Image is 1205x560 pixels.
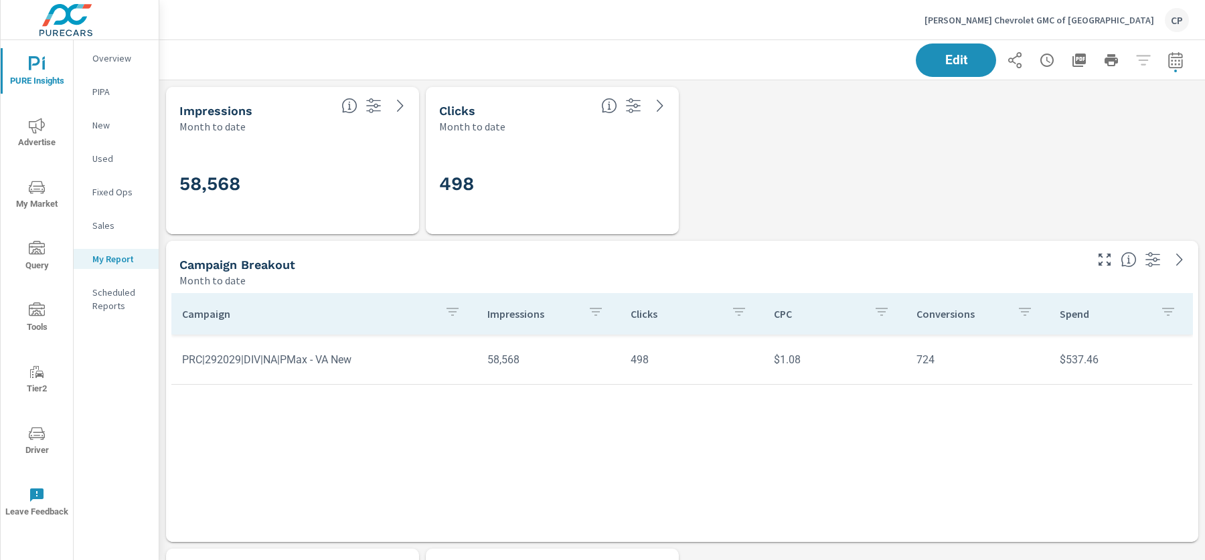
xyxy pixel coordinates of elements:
[439,173,665,195] h3: 498
[92,219,148,232] p: Sales
[774,307,864,320] p: CPC
[74,282,159,316] div: Scheduled Reports
[92,85,148,98] p: PIPA
[92,118,148,132] p: New
[5,302,69,335] span: Tools
[929,54,983,66] span: Edit
[439,104,475,118] h5: Clicks
[5,118,69,151] span: Advertise
[92,252,148,266] p: My Report
[92,52,148,65] p: Overview
[5,426,69,458] span: Driver
[649,95,671,116] a: See more details in report
[74,182,159,202] div: Fixed Ops
[439,118,505,134] p: Month to date
[341,98,357,114] span: The number of times an ad was shown on your behalf.
[179,258,295,272] h5: Campaign Breakout
[74,149,159,169] div: Used
[1001,47,1028,74] button: Share Report
[1,40,73,533] div: nav menu
[74,249,159,269] div: My Report
[1049,343,1192,377] td: $537.46
[179,173,406,195] h3: 58,568
[179,272,246,288] p: Month to date
[5,179,69,212] span: My Market
[925,14,1154,26] p: [PERSON_NAME] Chevrolet GMC of [GEOGRAPHIC_DATA]
[5,56,69,89] span: PURE Insights
[601,98,617,114] span: The number of times an ad was clicked by a consumer.
[5,487,69,520] span: Leave Feedback
[487,307,577,320] p: Impressions
[1098,47,1125,74] button: Print Report
[171,343,477,377] td: PRC|292029|DIV|NA|PMax - VA New
[631,307,720,320] p: Clicks
[5,241,69,274] span: Query
[179,118,246,134] p: Month to date
[74,82,159,102] div: PIPA
[74,115,159,135] div: New
[182,307,434,320] p: Campaign
[92,152,148,165] p: Used
[179,104,252,118] h5: Impressions
[1066,47,1093,74] button: "Export Report to PDF"
[92,185,148,199] p: Fixed Ops
[1121,252,1137,268] span: This is a summary of PMAX performance results by campaign. Each column can be sorted.
[763,343,906,377] td: $1.08
[5,364,69,397] span: Tier2
[906,343,1049,377] td: 724
[916,307,1006,320] p: Conversions
[74,48,159,68] div: Overview
[477,343,620,377] td: 58,568
[92,286,148,312] p: Scheduled Reports
[1094,249,1115,270] button: Make Fullscreen
[1165,8,1189,32] div: CP
[74,215,159,236] div: Sales
[1169,249,1190,270] a: See more details in report
[916,43,996,77] button: Edit
[1060,307,1149,320] p: Spend
[390,95,411,116] a: See more details in report
[620,343,763,377] td: 498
